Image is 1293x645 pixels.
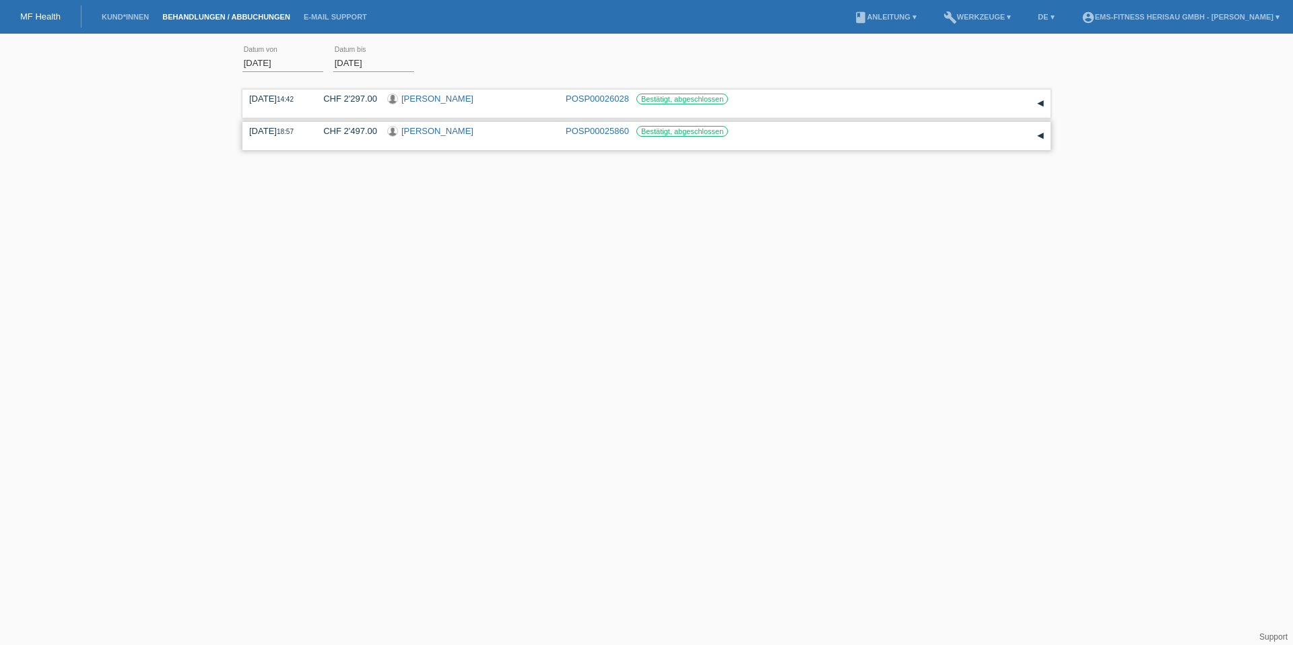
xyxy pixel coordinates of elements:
[249,94,303,104] div: [DATE]
[943,11,957,24] i: build
[1259,632,1288,642] a: Support
[20,11,61,22] a: MF Health
[1030,126,1051,146] div: auf-/zuklappen
[249,126,303,136] div: [DATE]
[566,94,629,104] a: POSP00026028
[1031,13,1061,21] a: DE ▾
[854,11,867,24] i: book
[156,13,297,21] a: Behandlungen / Abbuchungen
[636,94,728,104] label: Bestätigt, abgeschlossen
[401,126,473,136] a: [PERSON_NAME]
[277,96,294,103] span: 14:42
[95,13,156,21] a: Kund*innen
[1030,94,1051,114] div: auf-/zuklappen
[937,13,1018,21] a: buildWerkzeuge ▾
[636,126,728,137] label: Bestätigt, abgeschlossen
[297,13,374,21] a: E-Mail Support
[401,94,473,104] a: [PERSON_NAME]
[313,126,377,136] div: CHF 2'497.00
[1082,11,1095,24] i: account_circle
[277,128,294,135] span: 18:57
[847,13,923,21] a: bookAnleitung ▾
[566,126,629,136] a: POSP00025860
[1075,13,1286,21] a: account_circleEMS-Fitness Herisau GmbH - [PERSON_NAME] ▾
[313,94,377,104] div: CHF 2'297.00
